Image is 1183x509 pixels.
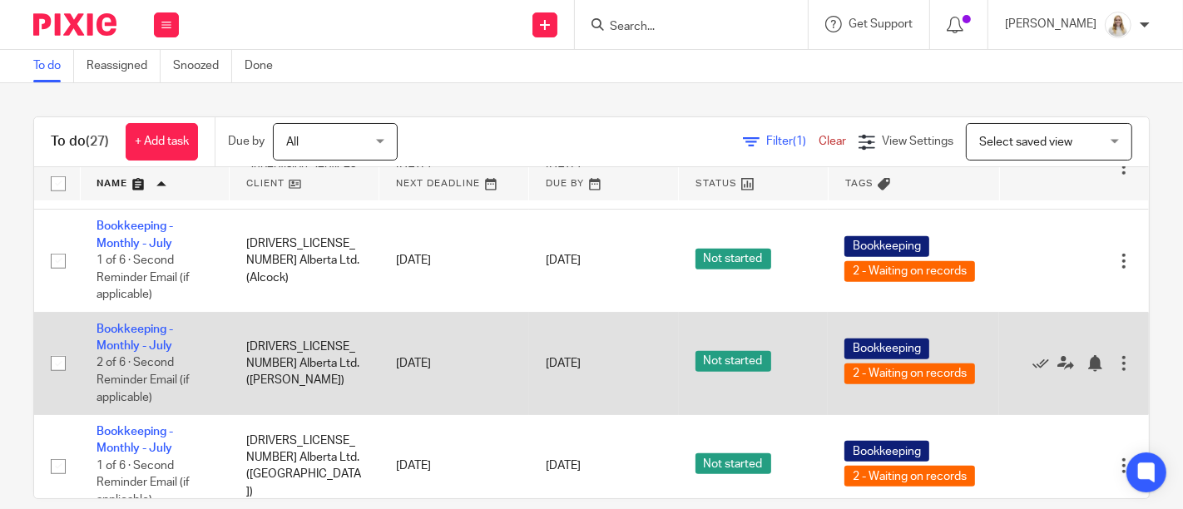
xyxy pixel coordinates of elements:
[286,136,299,148] span: All
[1032,355,1057,372] a: Mark as done
[695,351,771,372] span: Not started
[979,136,1072,148] span: Select saved view
[546,460,581,472] span: [DATE]
[849,18,913,30] span: Get Support
[87,50,161,82] a: Reassigned
[1105,12,1131,38] img: Headshot%2011-2024%20white%20background%20square%202.JPG
[228,133,265,150] p: Due by
[51,133,109,151] h1: To do
[882,136,953,147] span: View Settings
[695,453,771,474] span: Not started
[126,123,198,161] a: + Add task
[844,441,929,462] span: Bookkeeping
[245,50,285,82] a: Done
[97,358,190,403] span: 2 of 6 · Second Reminder Email (if applicable)
[844,339,929,359] span: Bookkeeping
[97,324,173,352] a: Bookkeeping - Monthly - July
[33,13,116,36] img: Pixie
[546,255,581,267] span: [DATE]
[845,179,874,188] span: Tags
[766,136,819,147] span: Filter
[230,210,379,312] td: [DRIVERS_LICENSE_NUMBER] Alberta Ltd. (Alcock)
[844,261,975,282] span: 2 - Waiting on records
[793,136,806,147] span: (1)
[844,363,975,384] span: 2 - Waiting on records
[97,220,173,249] a: Bookkeeping - Monthly - July
[695,249,771,269] span: Not started
[819,136,846,147] a: Clear
[97,254,190,300] span: 1 of 6 · Second Reminder Email (if applicable)
[844,236,929,257] span: Bookkeeping
[97,460,190,506] span: 1 of 6 · Second Reminder Email (if applicable)
[33,50,74,82] a: To do
[97,426,173,454] a: Bookkeeping - Monthly - July
[86,135,109,148] span: (27)
[844,466,975,487] span: 2 - Waiting on records
[379,312,529,414] td: [DATE]
[379,210,529,312] td: [DATE]
[1005,16,1096,32] p: [PERSON_NAME]
[173,50,232,82] a: Snoozed
[608,20,758,35] input: Search
[230,312,379,414] td: [DRIVERS_LICENSE_NUMBER] Alberta Ltd. ([PERSON_NAME])
[546,358,581,369] span: [DATE]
